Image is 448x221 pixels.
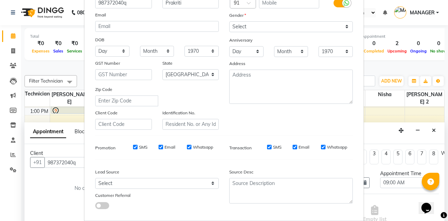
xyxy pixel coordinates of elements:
label: Address [229,60,245,67]
label: GST Number [95,60,120,66]
label: Lead Source [95,169,119,175]
input: GST Number [95,69,152,80]
label: DOB [95,37,104,43]
input: Email [95,21,219,32]
label: Identification No. [162,110,195,116]
label: Email [164,144,175,150]
label: Whatsapp [327,144,347,150]
label: Anniversary [229,37,252,43]
label: Transaction [229,145,252,151]
label: Whatsapp [193,144,213,150]
label: Source Desc [229,169,253,175]
label: SMS [139,144,147,150]
label: Zip Code [95,86,112,93]
input: Client Code [95,119,152,130]
label: Customer Referral [95,192,131,199]
label: Gender [229,12,246,19]
input: Resident No. or Any Id [162,119,219,130]
label: Email [95,12,106,18]
label: Promotion [95,145,115,151]
label: Client Code [95,110,118,116]
label: SMS [273,144,281,150]
label: State [162,60,173,66]
input: Enter Zip Code [95,95,158,106]
label: Email [299,144,309,150]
